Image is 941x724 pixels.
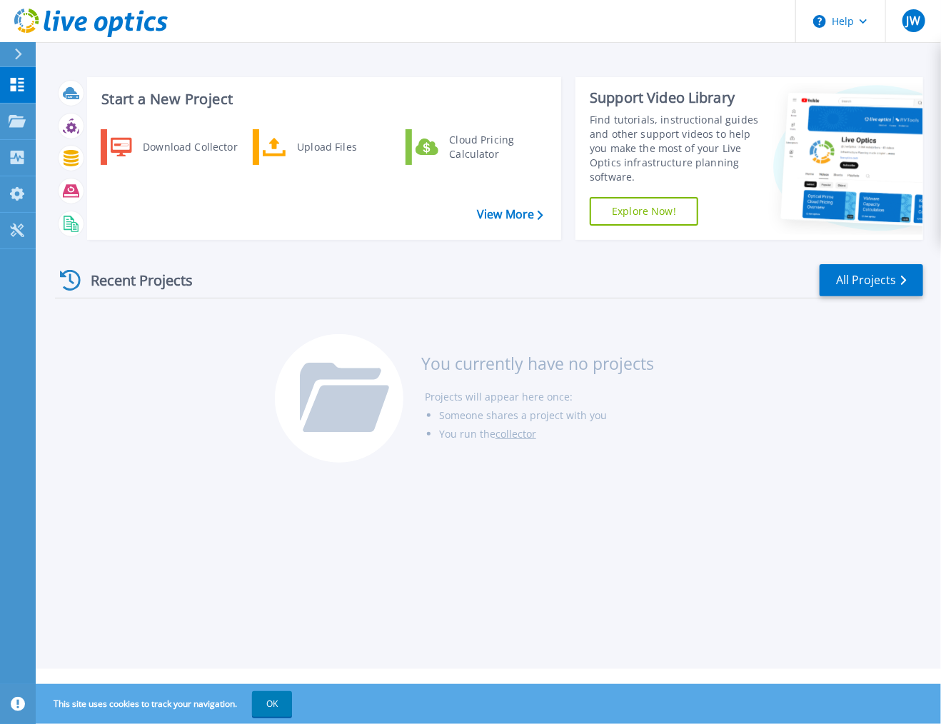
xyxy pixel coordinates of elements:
a: All Projects [820,264,923,296]
div: Cloud Pricing Calculator [442,133,548,161]
div: Find tutorials, instructional guides and other support videos to help you make the most of your L... [590,113,762,184]
a: Download Collector [101,129,247,165]
span: This site uses cookies to track your navigation. [39,691,292,717]
span: JW [907,15,920,26]
a: collector [495,427,536,441]
li: Projects will appear here once: [425,388,654,406]
a: Explore Now! [590,197,698,226]
div: Recent Projects [55,263,212,298]
div: Upload Files [290,133,396,161]
h3: Start a New Project [101,91,543,107]
div: Download Collector [136,133,243,161]
a: View More [477,208,543,221]
h3: You currently have no projects [421,356,654,371]
div: Support Video Library [590,89,762,107]
li: You run the [439,425,654,443]
button: OK [252,691,292,717]
a: Upload Files [253,129,399,165]
a: Cloud Pricing Calculator [406,129,552,165]
li: Someone shares a project with you [439,406,654,425]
